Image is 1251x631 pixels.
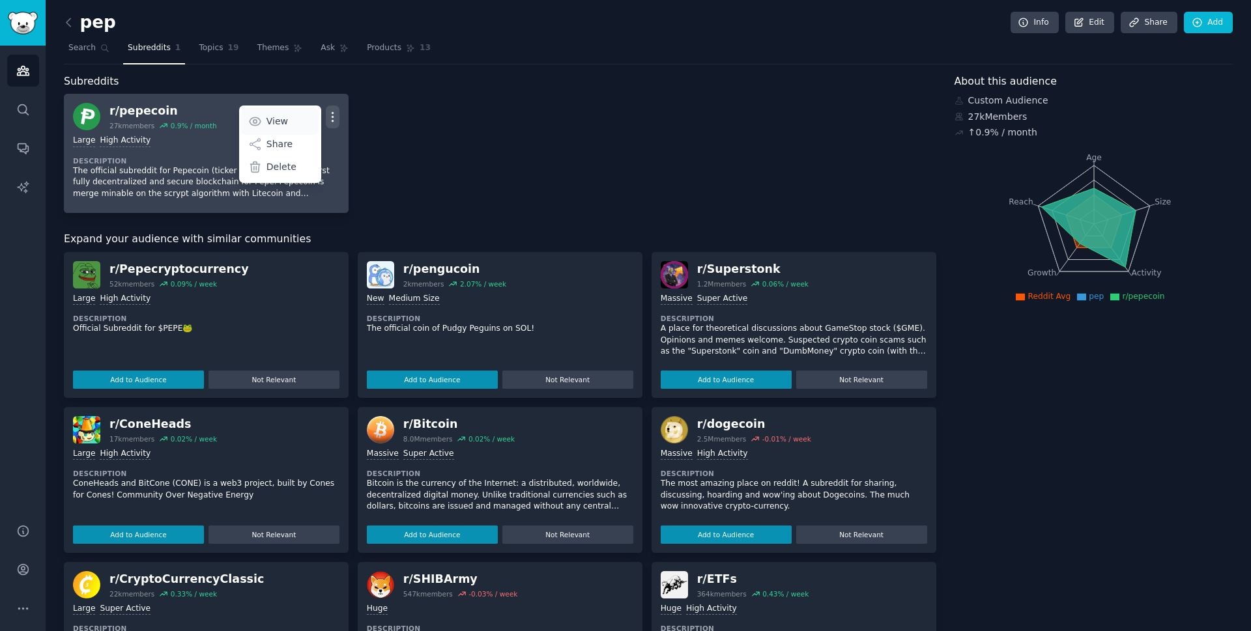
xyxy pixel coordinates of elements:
[367,323,633,335] p: The official coin of Pudgy Peguins on SOL!
[697,261,809,277] div: r/ Superstonk
[955,74,1057,90] span: About this audience
[73,135,95,147] div: Large
[171,121,217,130] div: 0.9 % / month
[697,434,747,443] div: 2.5M members
[266,137,293,151] p: Share
[123,38,185,64] a: Subreddits1
[367,261,394,288] img: pengucoin
[661,314,927,323] dt: Description
[253,38,308,64] a: Themes
[367,314,633,323] dt: Description
[796,526,927,544] button: Not Relevant
[64,12,116,33] h2: pep
[73,293,95,305] div: Large
[73,603,95,615] div: Large
[109,121,154,130] div: 27k members
[1184,12,1233,34] a: Add
[661,323,927,358] p: A place for theoretical discussions about GameStop stock ($GME). Opinions and memes welcome. Susp...
[194,38,243,64] a: Topics19
[109,416,217,432] div: r/ ConeHeads
[661,469,927,478] dt: Description
[100,448,151,460] div: High Activity
[403,571,517,587] div: r/ SHIBArmy
[661,293,693,305] div: Massive
[321,42,335,54] span: Ask
[661,448,693,460] div: Massive
[109,434,154,443] div: 17k members
[171,434,217,443] div: 0.02 % / week
[73,478,339,501] p: ConeHeads and BitCone (CONE) is a web3 project, built by Cones for Cones! Community Over Negative...
[468,589,517,598] div: -0.03 % / week
[955,94,1233,107] div: Custom Audience
[367,371,498,389] button: Add to Audience
[257,42,289,54] span: Themes
[109,261,249,277] div: r/ Pepecryptocurrency
[316,38,353,64] a: Ask
[403,279,444,288] div: 2k members
[109,571,264,587] div: r/ CryptoCurrencyClassic
[109,103,217,119] div: r/ pepecoin
[266,115,288,128] p: View
[697,293,748,305] div: Super Active
[208,371,339,389] button: Not Relevant
[64,231,311,247] span: Expand your audience with similar communities
[762,279,809,288] div: 0.06 % / week
[73,526,204,544] button: Add to Audience
[73,165,339,200] p: The official subreddit for Pepecoin (ticker $PEP), the world's first fully decentralized and secu...
[403,589,453,598] div: 547k members
[1028,268,1056,277] tspan: Growth
[73,323,339,335] p: Official Subreddit for $PEPE🐸
[367,469,633,478] dt: Description
[367,526,498,544] button: Add to Audience
[73,314,339,323] dt: Description
[367,603,388,615] div: Huge
[697,279,747,288] div: 1.2M members
[241,107,319,135] a: View
[266,160,296,174] p: Delete
[109,279,154,288] div: 52k members
[73,469,339,478] dt: Description
[762,434,811,443] div: -0.01 % / week
[199,42,223,54] span: Topics
[697,589,747,598] div: 364k members
[362,38,435,64] a: Products13
[403,434,453,443] div: 8.0M members
[1065,12,1114,34] a: Edit
[460,279,506,288] div: 2.07 % / week
[73,448,95,460] div: Large
[109,589,154,598] div: 22k members
[73,103,100,130] img: pepecoin
[697,416,811,432] div: r/ dogecoin
[175,42,181,54] span: 1
[73,261,100,288] img: Pepecryptocurrency
[1089,292,1104,301] span: pep
[502,371,633,389] button: Not Relevant
[955,110,1233,124] div: 27k Members
[796,371,927,389] button: Not Relevant
[389,293,440,305] div: Medium Size
[367,571,394,598] img: SHIBArmy
[1009,197,1033,206] tspan: Reach
[73,371,204,389] button: Add to Audience
[1131,268,1161,277] tspan: Activity
[73,156,339,165] dt: Description
[697,571,809,587] div: r/ ETFs
[73,416,100,443] img: ConeHeads
[8,12,38,35] img: GummySearch logo
[100,603,151,615] div: Super Active
[420,42,431,54] span: 13
[661,571,688,598] img: ETFs
[367,42,401,54] span: Products
[171,279,217,288] div: 0.09 % / week
[661,371,792,389] button: Add to Audience
[1155,197,1171,206] tspan: Size
[661,478,927,512] p: The most amazing place on reddit! A subreddit for sharing, discussing, hoarding and wow'ing about...
[1086,153,1102,162] tspan: Age
[403,261,506,277] div: r/ pengucoin
[367,448,399,460] div: Massive
[367,293,384,305] div: New
[64,74,119,90] span: Subreddits
[100,293,151,305] div: High Activity
[68,42,96,54] span: Search
[403,416,515,432] div: r/ Bitcoin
